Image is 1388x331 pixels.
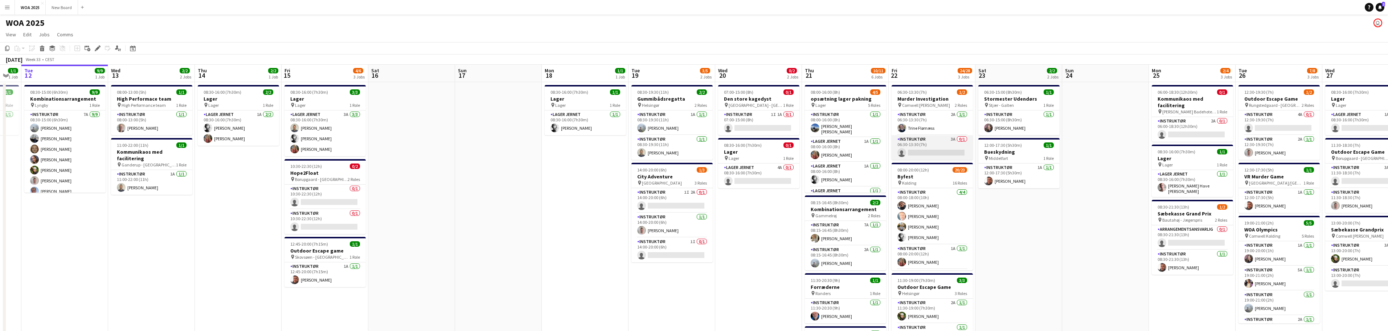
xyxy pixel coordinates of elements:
app-card-role: Instruktør2A1/112:30-19:30 (7h)[PERSON_NAME] [1238,135,1320,160]
span: 08:30-16:00 (7h30m) [550,89,588,95]
span: 1/2 [1217,204,1227,210]
span: 1 Role [1217,109,1227,114]
h3: opsætning lager pakning [805,96,886,102]
span: 1/1 [1217,149,1227,154]
div: 11:30-20:30 (9h)1/1Forræderne Randers1 RoleInstruktør1/111:30-20:30 (9h)[PERSON_NAME] [805,273,886,323]
app-job-card: 06:30-13:30 (7h)1/2Murder Investigation Comwell [PERSON_NAME]2 RolesInstruktør2A1/106:30-13:30 (7... [892,85,973,160]
app-job-card: 08:30-16:00 (7h30m)0/1Lager Lager1 RoleLager Jernet4A0/108:30-16:00 (7h30m) [718,138,799,188]
span: 2/2 [180,68,190,73]
span: 08:30-16:00 (7h30m) [1158,149,1195,154]
span: 11:30-18:30 (7h) [1331,142,1360,148]
app-card-role: Instruktør1/114:00-20:00 (6h)[PERSON_NAME] [631,213,713,238]
h3: Stormester Udendørs [978,96,1060,102]
app-job-card: 12:30-17:30 (5h)1/1VR Murder Game [GEOGRAPHIC_DATA]/[GEOGRAPHIC_DATA]1 RoleInstruktør1A1/112:30-1... [1238,163,1320,213]
app-card-role: Lager Jernet1A1/108:00-16:00 (8h)[PERSON_NAME] [805,162,886,187]
span: View [6,31,16,38]
div: 08:30-16:00 (7h30m)1/1Lager Lager1 RoleLager Jernet1/108:30-16:00 (7h30m)[PERSON_NAME] [545,85,626,135]
span: 9/9 [95,68,105,73]
span: 3 Roles [695,180,707,186]
div: 06:00-18:30 (12h30m)0/1Kommunikaos med facilitering [PERSON_NAME] Badehotel - [GEOGRAPHIC_DATA]1 ... [1152,85,1233,142]
span: 2/2 [697,89,707,95]
div: 08:30-16:00 (7h30m)1/1Lager Lager1 RoleLager Jernet1/108:30-16:00 (7h30m)[PERSON_NAME] Have [PERS... [1152,145,1233,197]
app-card-role: Instruktør1/111:30-20:30 (9h)[PERSON_NAME] [805,299,886,323]
h3: Murder Investigation [892,96,973,102]
app-card-role: Instruktør2A0/106:00-18:30 (12h30m) [1152,117,1233,142]
app-job-card: 12:45-20:00 (7h15m)1/1Outdoor Escape game Skovsøen - [GEOGRAPHIC_DATA]1 RoleInstruktør1A1/112:45-... [284,237,366,287]
app-job-card: 07:00-15:00 (8h)0/1Den store kagedyst [GEOGRAPHIC_DATA] - [GEOGRAPHIC_DATA]1 RoleInstruktør1I1A0/... [718,85,799,135]
div: CEST [45,57,54,62]
span: 08:30-16:00 (7h30m) [204,89,241,95]
span: 1/1 [870,278,880,283]
span: 11:00-22:00 (11h) [117,142,148,148]
span: Thu [198,67,207,74]
span: Comwell [PERSON_NAME] [1336,233,1384,239]
span: Thu [805,67,814,74]
app-card-role: Instruktør1/108:00-13:00 (5h)[PERSON_NAME] [111,110,192,135]
span: Lager [208,102,219,108]
span: Sun [458,67,467,74]
span: Wed [111,67,120,74]
app-job-card: 12:30-19:30 (7h)1/2Outdoor Escape Game Rungstedgaard - [GEOGRAPHIC_DATA]2 RolesInstruktør4A0/112:... [1238,85,1320,160]
h3: Kommunikaos med facilitering [111,149,192,162]
span: Bautahøj - Jægerspris [1162,217,1202,223]
div: 08:30-15:00 (6h30m)9/9Kombinationsarrangement Lyngby1 RoleInstruktør7A9/908:30-15:00 (6h30m)[PERS... [24,85,106,193]
span: 24/28 [958,68,972,73]
span: 1/2 [1304,89,1314,95]
span: 1 Role [176,102,187,108]
h3: Kombinationsarrangement [24,96,106,102]
div: 14:00-20:00 (6h)1/3City Adventure [GEOGRAPHIC_DATA]3 RolesInstruktør1I2A0/114:00-20:00 (6h) Instr... [631,163,713,262]
h3: Kommunikaos med facilitering [1152,96,1233,109]
span: 12:45-20:00 (7h15m) [290,241,328,247]
h3: City Adventure [631,173,713,180]
span: Stjær - Galten [989,102,1014,108]
span: 14:00-20:00 (6h) [637,167,667,173]
app-card-role: Instruktør1I1A0/107:00-15:00 (8h) [718,110,799,135]
h3: Outdoor Escape Game [1238,96,1320,102]
span: Rungstedgaard - [GEOGRAPHIC_DATA] [1249,102,1302,108]
span: 1/1 [8,68,18,73]
div: 08:00-20:00 (12h)20/23Byfest Kolding16 RolesInstruktør4/408:00-18:00 (10h)[PERSON_NAME][PERSON_NA... [892,163,973,270]
h3: Byfest [892,173,973,180]
span: 1 Role [1303,180,1314,186]
span: [PERSON_NAME] Badehotel - [GEOGRAPHIC_DATA] [1162,109,1217,114]
app-card-role: Instruktør1A1/112:00-17:30 (5h30m)[PERSON_NAME] [978,164,1060,188]
span: 08:30-15:00 (6h30m) [30,89,68,95]
app-card-role: Lager Jernet3A3/308:30-16:00 (7h30m)[PERSON_NAME][PERSON_NAME][PERSON_NAME] [284,110,366,156]
span: 0/1 [783,142,794,148]
app-job-card: 08:30-16:00 (7h30m)2/2Lager Lager1 RoleLager Jernet1A2/208:30-16:00 (7h30m)[PERSON_NAME][PERSON_N... [198,85,279,146]
h3: Gummibådsregatta [631,96,713,102]
div: 10:30-22:30 (12h)0/2Hope2Float Borupgaard - [GEOGRAPHIC_DATA]2 RolesInstruktør0/110:30-22:30 (12h... [284,159,366,234]
span: 4/5 [870,89,880,95]
span: 1/1 [1044,89,1054,95]
app-job-card: 08:30-21:30 (13h)1/2Sæbekasse Grand Prix Bautahøj - Jægerspris2 RolesArrangementsansvarlig0/108:3... [1152,200,1233,275]
a: 2 [1376,3,1384,12]
span: Borupgaard - [GEOGRAPHIC_DATA] [295,177,348,182]
span: 1 Role [3,102,13,108]
app-job-card: 12:00-17:30 (5h30m)1/1Bueskydning Middelfart1 RoleInstruktør1A1/112:00-17:30 (5h30m)[PERSON_NAME] [978,138,1060,188]
a: View [3,30,19,39]
span: 3/3 [350,89,360,95]
app-card-role: Instruktør1A1/108:00-20:00 (12h)[PERSON_NAME] [892,245,973,269]
span: Lager [1162,162,1173,167]
span: 5/5 [1304,220,1314,226]
a: Edit [20,30,34,39]
span: 12:00-17:30 (5h30m) [984,142,1022,148]
span: 1 Role [1217,162,1227,167]
span: 15 [283,71,290,80]
a: Comms [54,30,76,39]
span: 11:30-19:00 (7h30m) [897,278,935,283]
span: 11:30-20:30 (9h) [811,278,840,283]
app-job-card: 08:30-19:30 (11h)2/2Gummibådsregatta Helsingør2 RolesInstruktør1A1/108:30-19:30 (11h)[PERSON_NAME... [631,85,713,160]
span: 08:30-16:00 (7h30m) [1331,89,1369,95]
app-card-role: Lager Jernet1A1/108:00-16:00 (8h)[PERSON_NAME] [805,137,886,162]
span: 2/2 [268,68,278,73]
div: 06:30-15:00 (8h30m)1/1Stormester Udendørs Stjær - Galten1 RoleInstruktør1/106:30-15:00 (8h30m)[PE... [978,85,1060,135]
app-card-role: Instruktør1A1/112:30-17:30 (5h)[PERSON_NAME] [1238,188,1320,213]
span: 2 Roles [955,102,967,108]
app-job-card: 08:00-16:00 (8h)4/5opsætning lager pakning Lager5 RolesInstruktør1/108:00-16:00 (8h)[PERSON_NAME]... [805,85,886,193]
